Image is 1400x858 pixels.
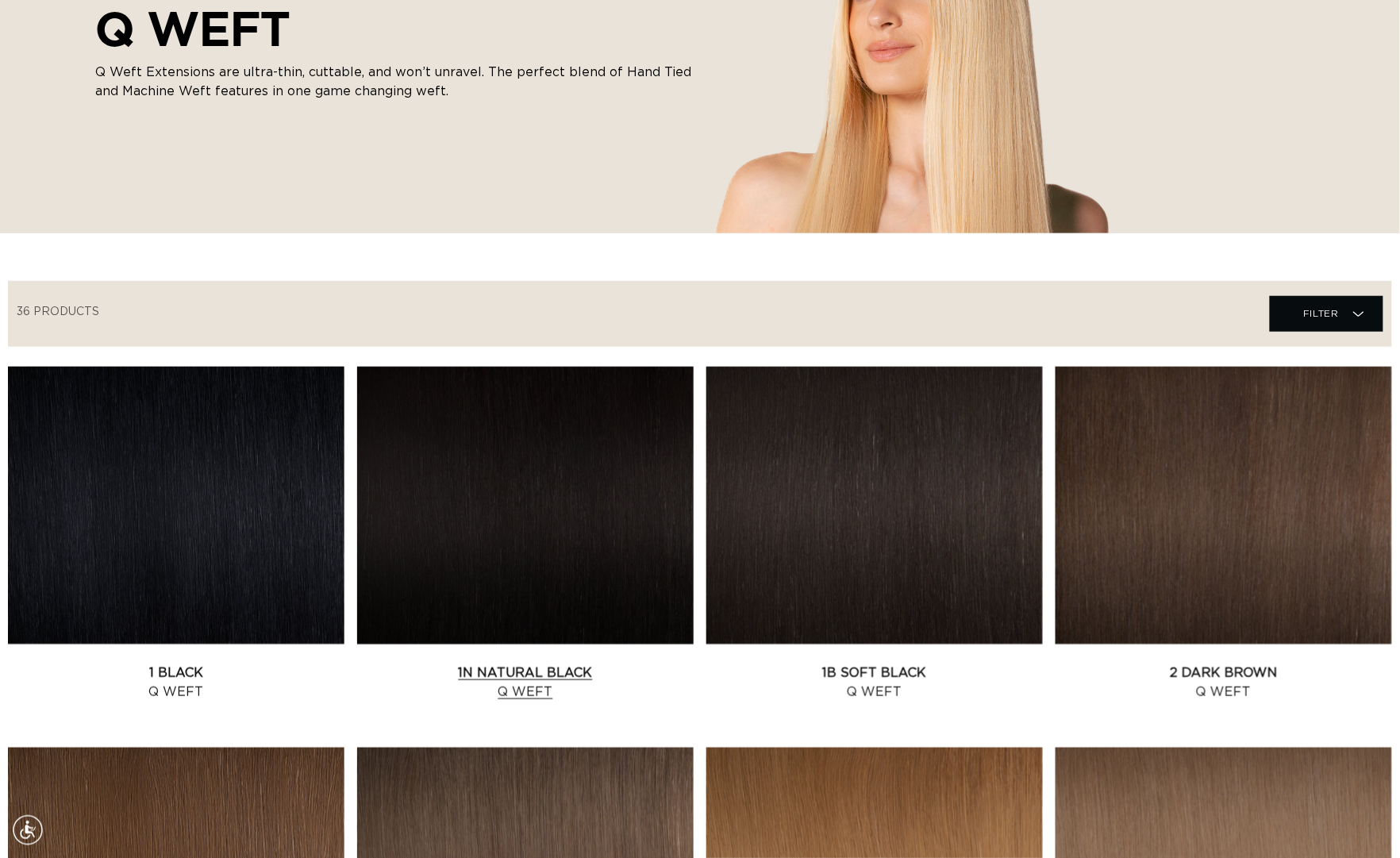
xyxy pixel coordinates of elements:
a: 1B Soft Black Q Weft [706,664,1043,702]
h2: Q WEFT [95,1,698,56]
span: Filter [1303,298,1339,329]
p: Q Weft Extensions are ultra-thin, cuttable, and won’t unravel. The perfect blend of Hand Tied and... [95,63,698,101]
a: 1N Natural Black Q Weft [357,664,694,702]
a: 2 Dark Brown Q Weft [1056,664,1392,702]
span: 36 products [17,306,99,317]
a: 1 Black Q Weft [8,664,344,702]
summary: Filter [1270,296,1383,332]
